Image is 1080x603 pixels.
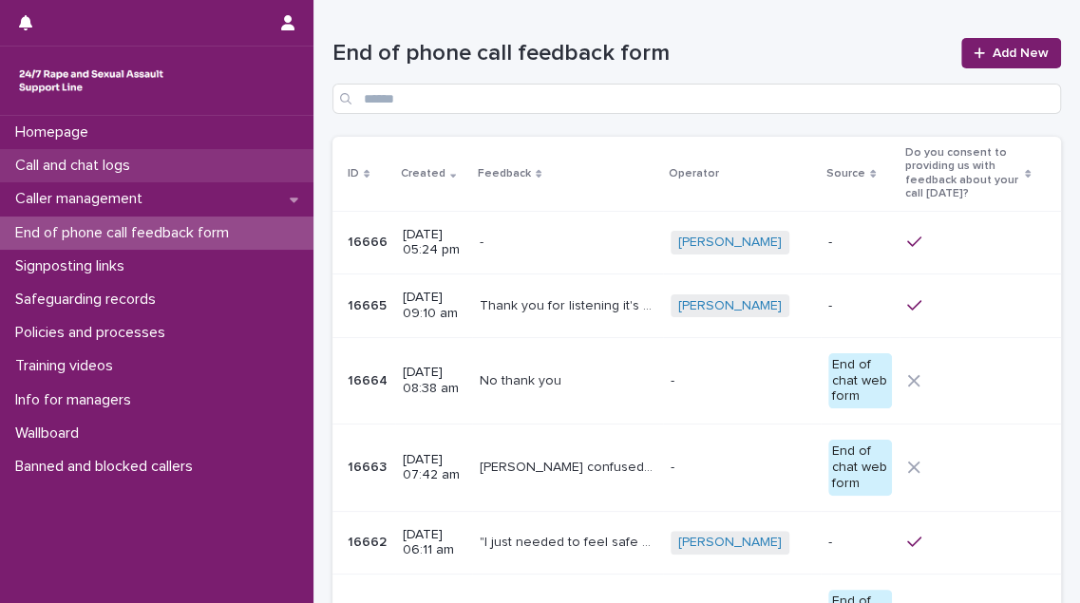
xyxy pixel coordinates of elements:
[671,373,813,389] p: -
[669,163,719,184] p: Operator
[993,47,1049,60] span: Add New
[332,511,1061,575] tr: 1666216662 [DATE] 06:11 am"I just needed to feel safe enough to hear myself say what truly happen...
[332,424,1061,511] tr: 1666316663 [DATE] 07:42 am[PERSON_NAME] confused me even more than I was I just needed help and I...
[828,235,892,251] p: -
[905,142,1020,205] p: Do you consent to providing us with feedback about your call [DATE]?
[8,123,104,141] p: Homepage
[480,294,659,314] p: Thank you for listening it's been good to talk to someone that hears me and what happened and val...
[480,231,487,251] p: -
[480,369,565,389] p: No thank you
[678,298,782,314] a: [PERSON_NAME]
[332,84,1061,114] input: Search
[826,163,865,184] p: Source
[15,62,167,100] img: rhQMoQhaT3yELyF149Cw
[332,40,950,67] h1: End of phone call feedback form
[348,369,391,389] p: 16664
[8,357,128,375] p: Training videos
[828,298,892,314] p: -
[332,211,1061,274] tr: 1666616666 [DATE] 05:24 pm-- [PERSON_NAME] -
[403,290,464,322] p: [DATE] 09:10 am
[348,531,390,551] p: 16662
[403,527,464,559] p: [DATE] 06:11 am
[8,291,171,309] p: Safeguarding records
[403,365,464,397] p: [DATE] 08:38 am
[678,535,782,551] a: [PERSON_NAME]
[961,38,1061,68] a: Add New
[332,274,1061,338] tr: 1666516665 [DATE] 09:10 amThank you for listening it's been good to talk to someone that hears me...
[348,163,359,184] p: ID
[478,163,531,184] p: Feedback
[332,337,1061,424] tr: 1666416664 [DATE] 08:38 amNo thank youNo thank you -End of chat web form
[828,535,892,551] p: -
[8,257,140,275] p: Signposting links
[8,190,158,208] p: Caller management
[828,440,892,495] div: End of chat web form
[678,235,782,251] a: [PERSON_NAME]
[8,458,208,476] p: Banned and blocked callers
[8,324,180,342] p: Policies and processes
[8,391,146,409] p: Info for managers
[403,452,464,484] p: [DATE] 07:42 am
[828,353,892,408] div: End of chat web form
[348,294,390,314] p: 16665
[348,231,391,251] p: 16666
[480,531,659,551] p: "I just needed to feel safe enough to hear myself say what truly happened. Thank you so much."
[8,224,244,242] p: End of phone call feedback form
[403,227,464,259] p: [DATE] 05:24 pm
[8,157,145,175] p: Call and chat logs
[401,163,445,184] p: Created
[480,456,659,476] p: Liz confused me even more than I was I just needed help and I did not get it I was told I was rap...
[8,424,94,443] p: Wallboard
[671,460,813,476] p: -
[348,456,390,476] p: 16663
